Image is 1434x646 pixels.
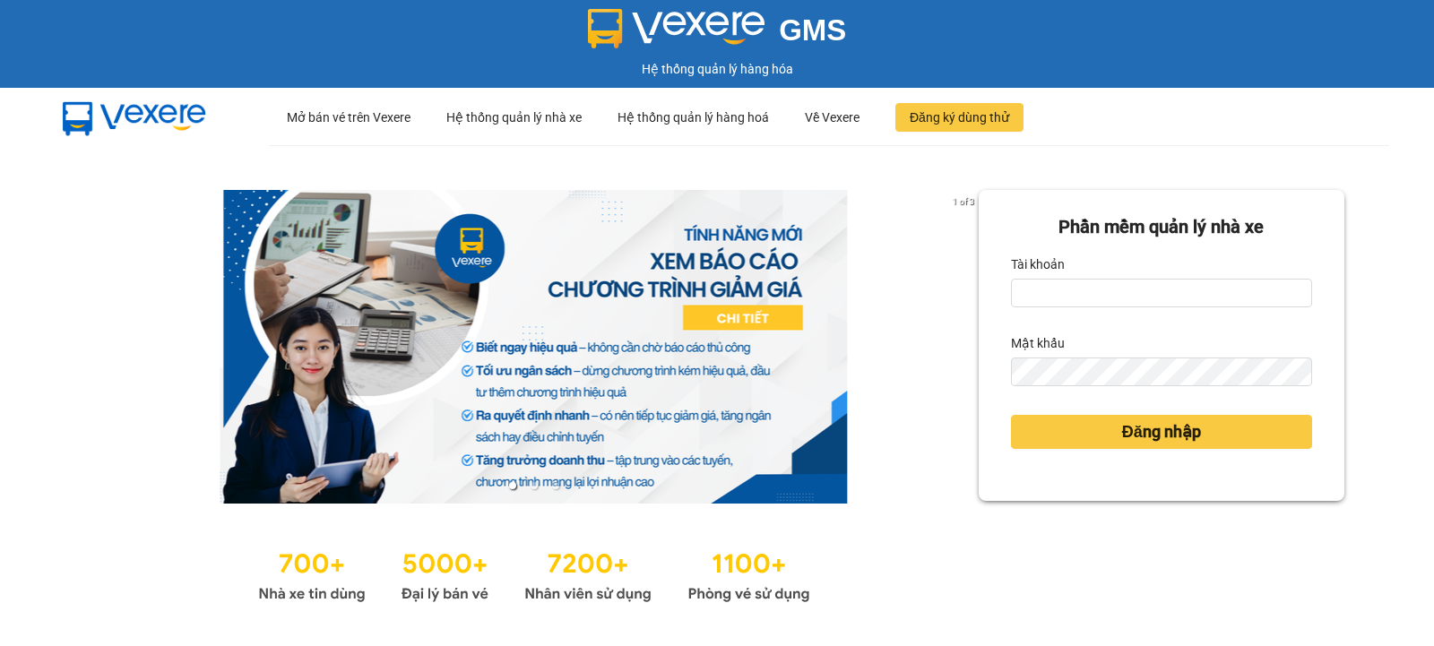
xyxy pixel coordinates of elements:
div: Hệ thống quản lý hàng hoá [618,89,769,146]
label: Mật khẩu [1011,329,1065,357]
li: slide item 3 [552,482,559,489]
li: slide item 1 [509,482,516,489]
span: Đăng ký dùng thử [910,108,1009,127]
button: next slide / item [954,190,979,504]
button: Đăng nhập [1011,415,1312,449]
button: previous slide / item [90,190,115,504]
input: Tài khoản [1011,279,1312,307]
div: Về Vexere [805,89,860,146]
li: slide item 2 [531,482,538,489]
img: Statistics.png [258,539,810,607]
span: GMS [779,13,846,47]
span: Đăng nhập [1122,419,1201,444]
img: logo 2 [588,9,765,48]
input: Mật khẩu [1011,357,1312,386]
div: Hệ thống quản lý hàng hóa [4,59,1430,79]
label: Tài khoản [1011,250,1065,279]
button: Đăng ký dùng thử [895,103,1024,132]
p: 1 of 3 [947,190,979,213]
a: GMS [588,27,847,41]
img: mbUUG5Q.png [45,88,224,147]
div: Phần mềm quản lý nhà xe [1011,213,1312,241]
div: Hệ thống quản lý nhà xe [446,89,582,146]
div: Mở bán vé trên Vexere [287,89,410,146]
